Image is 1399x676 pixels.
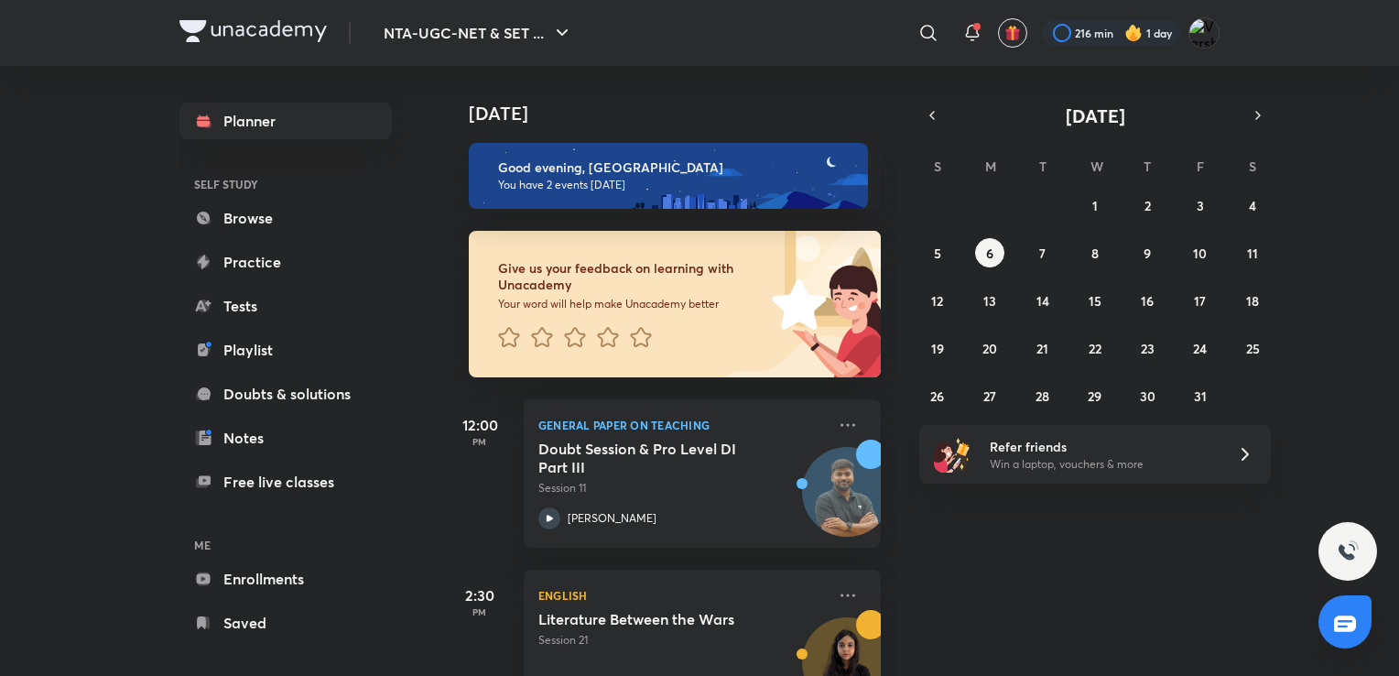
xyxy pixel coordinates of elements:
abbr: Tuesday [1039,158,1047,175]
abbr: October 9, 2025 [1144,245,1151,262]
p: PM [443,606,516,617]
abbr: October 20, 2025 [982,340,997,357]
abbr: October 2, 2025 [1144,197,1151,214]
button: October 24, 2025 [1186,333,1215,363]
span: [DATE] [1066,104,1125,128]
a: Free live classes [179,463,392,500]
button: October 12, 2025 [923,286,952,315]
abbr: Friday [1197,158,1204,175]
button: October 10, 2025 [1186,238,1215,267]
h5: Literature Between the Wars [538,610,766,628]
button: October 13, 2025 [975,286,1004,315]
abbr: October 10, 2025 [1193,245,1207,262]
img: avatar [1004,25,1021,41]
a: Company Logo [179,20,327,47]
p: General Paper on Teaching [538,414,826,436]
button: October 5, 2025 [923,238,952,267]
abbr: October 4, 2025 [1249,197,1256,214]
abbr: October 23, 2025 [1141,340,1155,357]
p: Your word will help make Unacademy better [498,297,765,311]
button: October 8, 2025 [1080,238,1110,267]
a: Saved [179,605,392,641]
abbr: October 22, 2025 [1089,340,1101,357]
abbr: October 25, 2025 [1246,340,1260,357]
button: October 20, 2025 [975,333,1004,363]
button: October 29, 2025 [1080,381,1110,410]
abbr: October 5, 2025 [934,245,941,262]
p: PM [443,436,516,447]
abbr: October 15, 2025 [1089,292,1101,310]
button: October 18, 2025 [1238,286,1267,315]
img: evening [469,143,868,209]
h6: Good evening, [GEOGRAPHIC_DATA] [498,159,851,176]
abbr: Monday [985,158,996,175]
button: NTA-UGC-NET & SET ... [373,15,584,51]
button: avatar [998,18,1027,48]
button: October 7, 2025 [1028,238,1057,267]
h5: Doubt Session & Pro Level DI Part III [538,440,766,476]
abbr: October 29, 2025 [1088,387,1101,405]
abbr: October 11, 2025 [1247,245,1258,262]
button: October 15, 2025 [1080,286,1110,315]
h6: SELF STUDY [179,169,392,200]
abbr: October 28, 2025 [1036,387,1049,405]
abbr: October 13, 2025 [983,292,996,310]
a: Practice [179,244,392,280]
img: Avatar [803,457,891,545]
p: Session 11 [538,480,826,496]
button: October 4, 2025 [1238,191,1267,220]
button: [DATE] [945,103,1245,128]
h6: ME [179,529,392,561]
abbr: October 12, 2025 [931,292,943,310]
button: October 25, 2025 [1238,333,1267,363]
img: ttu [1337,540,1359,562]
abbr: Wednesday [1090,158,1103,175]
abbr: Saturday [1249,158,1256,175]
img: referral [934,436,971,473]
button: October 6, 2025 [975,238,1004,267]
img: Company Logo [179,20,327,42]
abbr: October 14, 2025 [1036,292,1049,310]
button: October 27, 2025 [975,381,1004,410]
h5: 2:30 [443,584,516,606]
p: [PERSON_NAME] [568,510,656,527]
a: Playlist [179,332,392,368]
abbr: October 6, 2025 [986,245,993,262]
a: Browse [179,200,392,236]
abbr: October 27, 2025 [983,387,996,405]
p: English [538,584,826,606]
button: October 14, 2025 [1028,286,1057,315]
button: October 22, 2025 [1080,333,1110,363]
abbr: October 7, 2025 [1039,245,1046,262]
a: Notes [179,420,392,456]
button: October 30, 2025 [1133,381,1162,410]
h4: [DATE] [469,103,899,125]
abbr: October 3, 2025 [1197,197,1204,214]
abbr: October 18, 2025 [1246,292,1259,310]
h6: Give us your feedback on learning with Unacademy [498,260,765,293]
button: October 21, 2025 [1028,333,1057,363]
img: feedback_image [710,231,881,377]
abbr: October 16, 2025 [1141,292,1154,310]
a: Enrollments [179,561,392,597]
p: Session 21 [538,632,826,649]
abbr: October 31, 2025 [1194,387,1207,405]
button: October 19, 2025 [923,333,952,363]
abbr: October 30, 2025 [1140,387,1155,405]
p: You have 2 events [DATE] [498,178,851,192]
button: October 26, 2025 [923,381,952,410]
abbr: October 26, 2025 [930,387,944,405]
a: Tests [179,288,392,324]
h6: Refer friends [990,437,1215,456]
img: streak [1124,24,1143,42]
button: October 1, 2025 [1080,191,1110,220]
img: Varsha V [1188,17,1220,49]
button: October 9, 2025 [1133,238,1162,267]
button: October 3, 2025 [1186,191,1215,220]
button: October 17, 2025 [1186,286,1215,315]
a: Planner [179,103,392,139]
a: Doubts & solutions [179,376,392,412]
abbr: October 1, 2025 [1092,197,1098,214]
p: Win a laptop, vouchers & more [990,456,1215,473]
abbr: October 8, 2025 [1091,245,1099,262]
